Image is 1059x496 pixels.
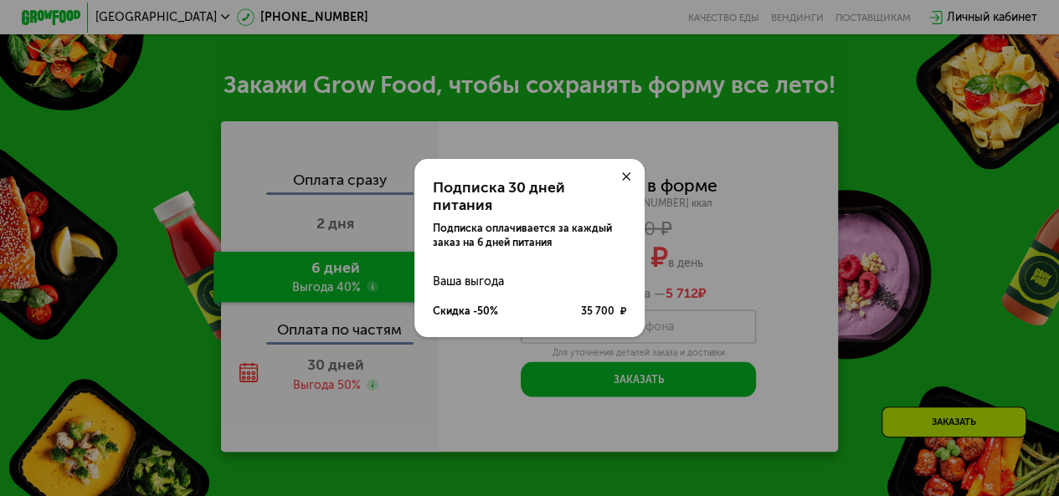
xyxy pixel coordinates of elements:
div: Скидка -50% [433,304,498,319]
span: ₽ [619,304,626,319]
div: Ваша выгода [433,268,627,297]
div: Подписка 30 дней питания [433,179,627,214]
div: Подписка оплачивается за каждый заказ на 6 дней питания [433,221,627,250]
div: 35 700 [580,304,626,319]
